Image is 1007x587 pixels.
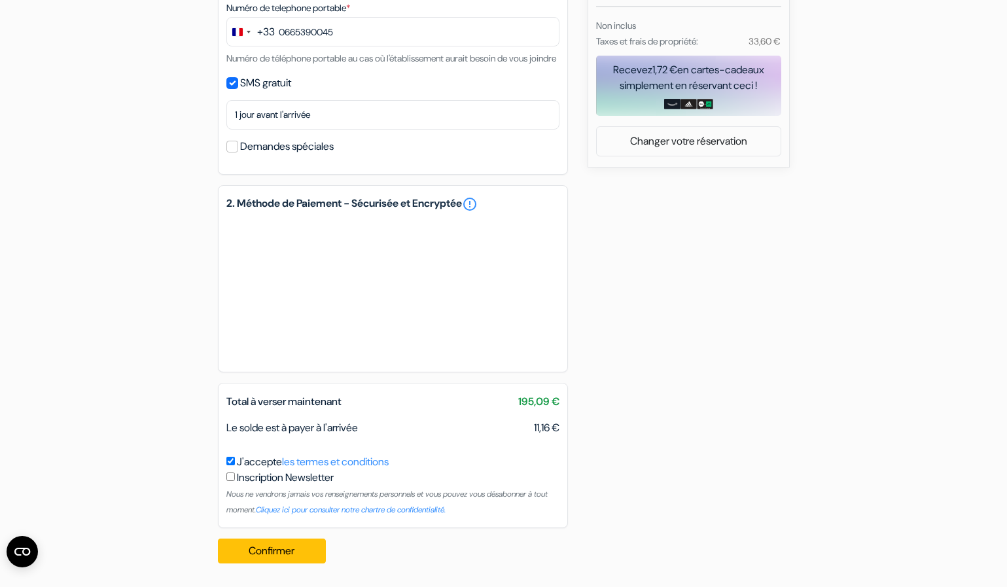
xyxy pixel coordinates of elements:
span: 1,72 € [652,63,677,77]
small: Taxes et frais de propriété: [596,35,698,47]
div: +33 [257,24,275,40]
button: Confirmer [218,539,327,563]
a: les termes et conditions [282,455,389,469]
small: Nous ne vendrons jamais vos renseignements personnels et vous pouvez vous désabonner à tout moment. [226,489,548,515]
label: Numéro de telephone portable [226,1,350,15]
span: 195,09 € [518,394,559,410]
input: 6 12 34 56 78 [226,17,559,46]
a: Changer votre réservation [597,129,781,154]
span: Total à verser maintenant [226,395,342,408]
label: J'accepte [237,454,389,470]
label: SMS gratuit [240,74,291,92]
iframe: Cadre de saisie sécurisé pour le paiement [224,215,562,364]
button: Change country, selected France (+33) [227,18,275,46]
img: uber-uber-eats-card.png [697,99,713,109]
a: Cliquez ici pour consulter notre chartre de confidentialité. [256,505,446,515]
h5: 2. Méthode de Paiement - Sécurisée et Encryptée [226,196,559,212]
span: Le solde est à payer à l'arrivée [226,421,358,435]
small: Non inclus [596,20,636,31]
small: 33,60 € [749,35,781,47]
img: amazon-card-no-text.png [664,99,680,109]
small: Numéro de téléphone portable au cas où l'établissement aurait besoin de vous joindre [226,52,556,64]
button: Ouvrir le widget CMP [7,536,38,567]
a: error_outline [462,196,478,212]
img: adidas-card.png [680,99,697,109]
label: Demandes spéciales [240,137,334,156]
div: Recevez en cartes-cadeaux simplement en réservant ceci ! [596,62,781,94]
span: 11,16 € [534,420,559,436]
label: Inscription Newsletter [237,470,334,486]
